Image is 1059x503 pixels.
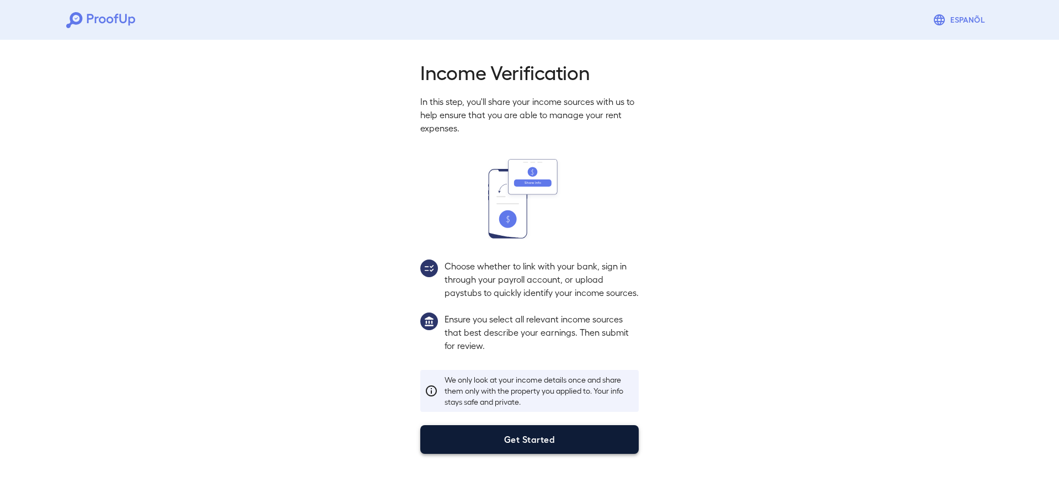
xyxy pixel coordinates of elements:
[420,425,639,454] button: Get Started
[445,260,639,299] p: Choose whether to link with your bank, sign in through your payroll account, or upload paystubs t...
[420,260,438,277] img: group2.svg
[420,60,639,84] h2: Income Verification
[488,159,571,239] img: transfer_money.svg
[928,9,993,31] button: Espanõl
[420,313,438,330] img: group1.svg
[445,374,634,407] p: We only look at your income details once and share them only with the property you applied to. Yo...
[420,95,639,135] p: In this step, you'll share your income sources with us to help ensure that you are able to manage...
[445,313,639,352] p: Ensure you select all relevant income sources that best describe your earnings. Then submit for r...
